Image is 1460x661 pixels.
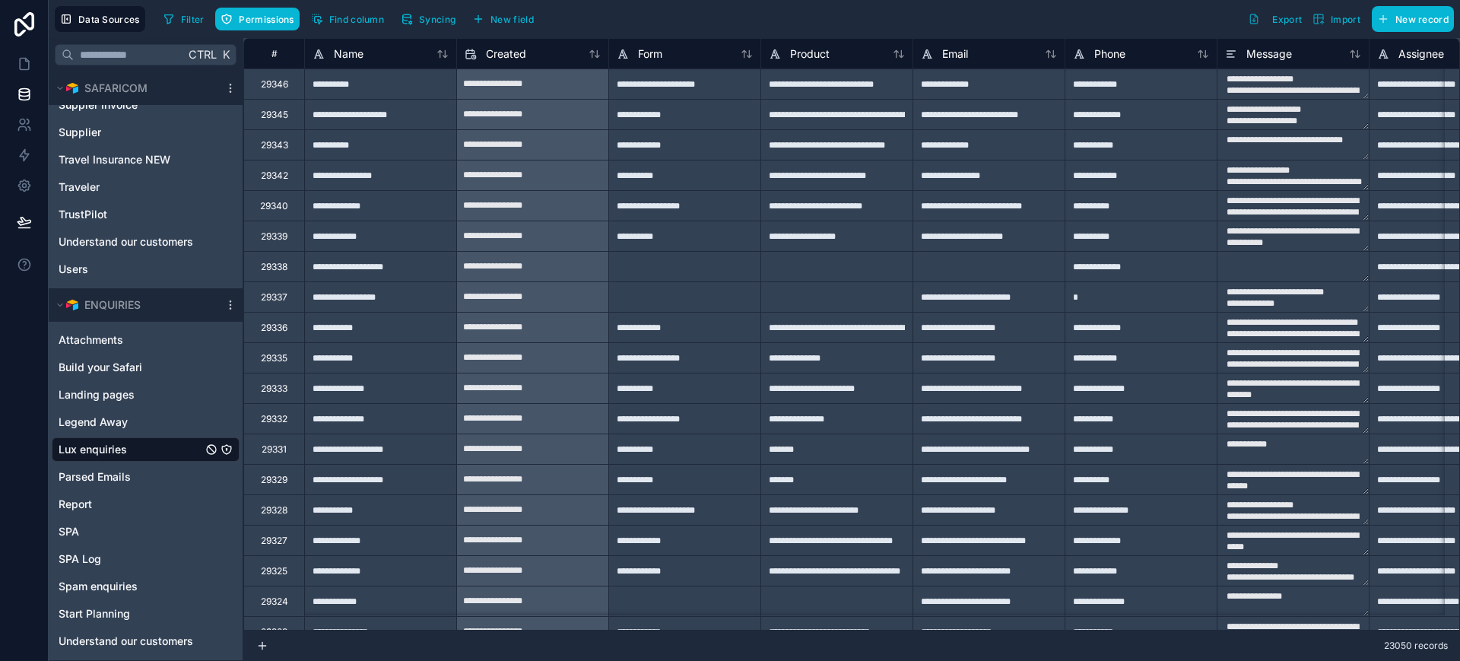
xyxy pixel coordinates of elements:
[261,170,288,182] div: 29342
[181,14,205,25] span: Filter
[78,14,140,25] span: Data Sources
[239,14,294,25] span: Permissions
[261,352,287,364] div: 29335
[486,46,526,62] span: Created
[1372,6,1454,32] button: New record
[261,504,287,516] div: 29328
[334,46,363,62] span: Name
[467,8,539,30] button: New field
[395,8,461,30] button: Syncing
[942,46,968,62] span: Email
[261,139,288,151] div: 29343
[255,48,293,59] div: #
[261,474,287,486] div: 29329
[1331,14,1360,25] span: Import
[261,78,288,91] div: 29346
[395,8,467,30] a: Syncing
[1094,46,1125,62] span: Phone
[215,8,299,30] button: Permissions
[490,14,534,25] span: New field
[261,626,287,638] div: 29323
[157,8,210,30] button: Filter
[215,8,305,30] a: Permissions
[1307,6,1366,32] button: Import
[1395,14,1449,25] span: New record
[1272,14,1302,25] span: Export
[187,45,218,64] span: Ctrl
[1384,640,1448,652] span: 23050 records
[790,46,830,62] span: Product
[1366,6,1454,32] a: New record
[1243,6,1307,32] button: Export
[261,565,287,577] div: 29325
[306,8,389,30] button: Find column
[261,535,287,547] div: 29327
[419,14,455,25] span: Syncing
[221,49,231,60] span: K
[638,46,662,62] span: Form
[261,291,287,303] div: 29337
[261,261,287,273] div: 29338
[1398,46,1444,62] span: Assignee
[55,6,145,32] button: Data Sources
[261,596,288,608] div: 29324
[261,109,288,121] div: 29345
[260,200,288,212] div: 29340
[261,413,287,425] div: 29332
[1246,46,1292,62] span: Message
[261,383,287,395] div: 29333
[261,322,287,334] div: 29336
[261,230,287,243] div: 29339
[262,443,287,456] div: 29331
[329,14,384,25] span: Find column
